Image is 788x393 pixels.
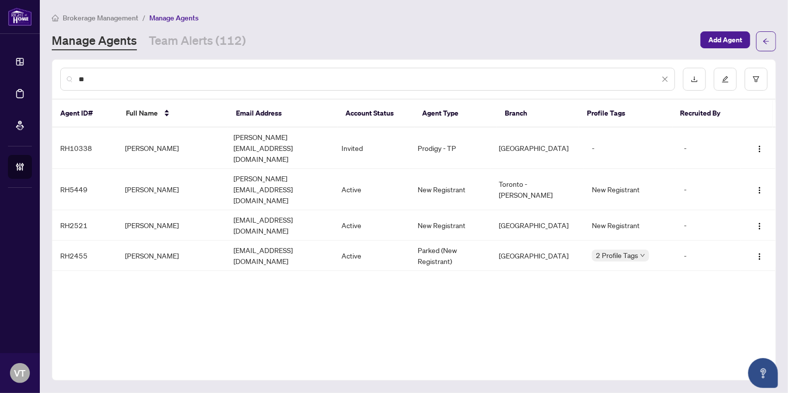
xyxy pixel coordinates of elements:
span: Manage Agents [149,13,199,22]
td: [GEOGRAPHIC_DATA] [491,128,584,169]
img: Logo [756,253,764,261]
th: Branch [497,100,579,128]
td: - [676,210,741,241]
td: - [584,128,676,169]
th: Full Name [118,100,227,128]
td: [EMAIL_ADDRESS][DOMAIN_NAME] [225,210,334,241]
td: RH5449 [52,169,117,210]
button: edit [714,68,737,91]
img: Logo [756,145,764,153]
button: download [683,68,706,91]
button: filter [745,68,768,91]
li: / [142,12,145,23]
span: edit [722,76,729,83]
td: [EMAIL_ADDRESS][DOMAIN_NAME] [225,241,334,271]
span: Add Agent [708,32,742,48]
button: Open asap [748,358,778,388]
td: [GEOGRAPHIC_DATA] [491,210,584,241]
td: Active [334,210,410,241]
td: [PERSON_NAME][EMAIL_ADDRESS][DOMAIN_NAME] [225,169,334,210]
td: RH2521 [52,210,117,241]
button: Logo [752,140,768,156]
td: New Registrant [584,210,676,241]
td: [PERSON_NAME][EMAIL_ADDRESS][DOMAIN_NAME] [225,128,334,169]
a: Team Alerts (112) [149,32,246,50]
span: Brokerage Management [63,13,138,22]
span: download [691,76,698,83]
td: - [676,128,741,169]
td: - [676,241,741,271]
span: close [662,76,669,83]
a: Manage Agents [52,32,137,50]
span: down [640,253,645,258]
th: Email Address [228,100,338,128]
span: arrow-left [763,38,770,45]
button: Logo [752,217,768,233]
img: Logo [756,186,764,194]
img: Logo [756,222,764,230]
td: New Registrant [410,210,491,241]
th: Profile Tags [579,100,672,128]
td: Parked (New Registrant) [410,241,491,271]
td: New Registrant [410,169,491,210]
th: Account Status [338,100,414,128]
button: Add Agent [700,31,750,48]
span: filter [753,76,760,83]
td: [GEOGRAPHIC_DATA] [491,241,584,271]
td: New Registrant [584,169,676,210]
td: [PERSON_NAME] [117,128,226,169]
td: Invited [334,128,410,169]
span: Full Name [126,108,158,119]
span: 2 Profile Tags [596,250,638,261]
td: Toronto - [PERSON_NAME] [491,169,584,210]
th: Recruited By [673,100,738,128]
td: Active [334,169,410,210]
span: VT [14,366,26,380]
td: Prodigy - TP [410,128,491,169]
th: Agent Type [415,100,497,128]
button: Logo [752,181,768,197]
td: Active [334,241,410,271]
img: logo [8,7,32,26]
th: Agent ID# [52,100,118,128]
td: RH2455 [52,241,117,271]
td: [PERSON_NAME] [117,169,226,210]
td: RH10338 [52,128,117,169]
td: [PERSON_NAME] [117,241,226,271]
td: [PERSON_NAME] [117,210,226,241]
td: - [676,169,741,210]
span: home [52,14,59,21]
button: Logo [752,248,768,263]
